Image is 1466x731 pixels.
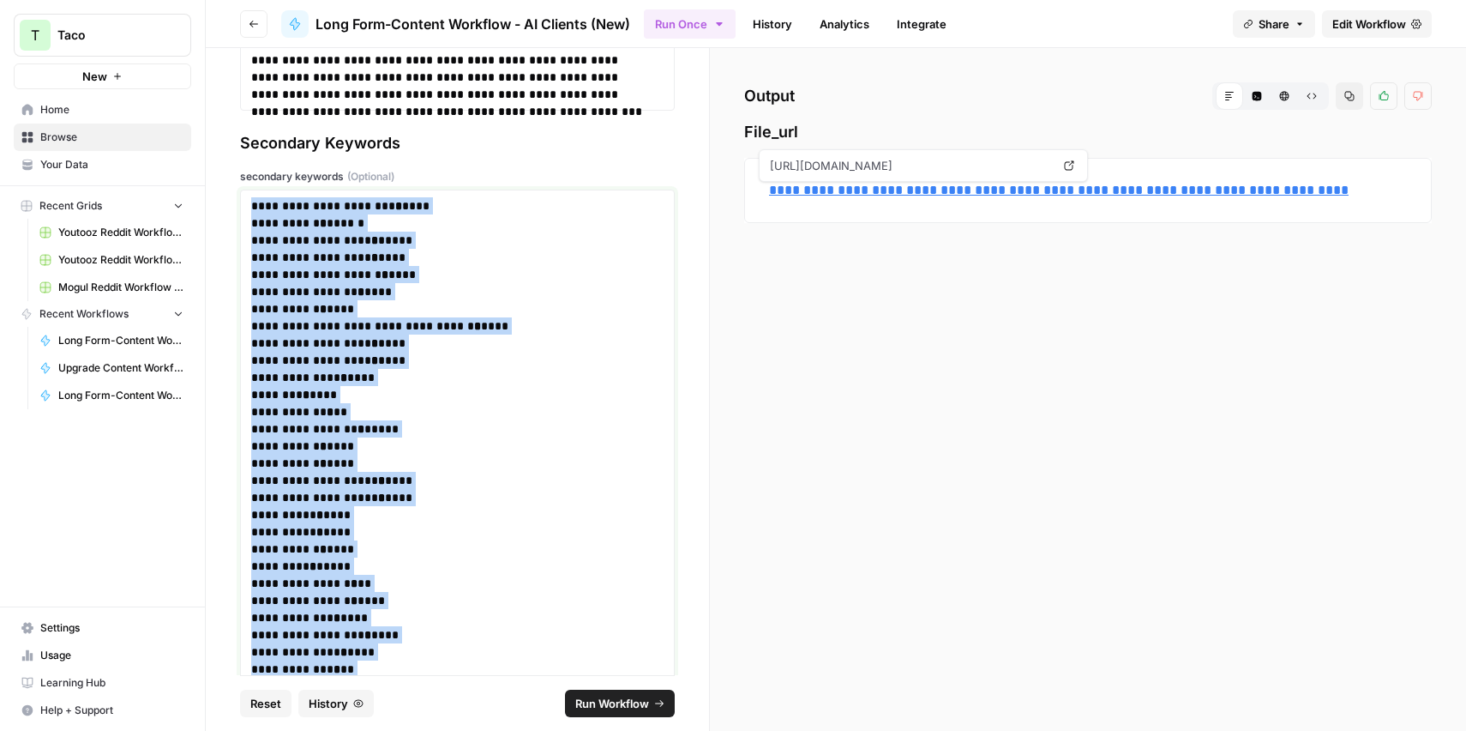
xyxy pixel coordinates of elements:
button: Help + Support [14,697,191,724]
span: Your Data [40,157,183,172]
h2: Output [744,82,1432,110]
span: [URL][DOMAIN_NAME] [766,150,1054,181]
a: Long Form-Content Workflow - B2B Clients [32,382,191,409]
button: Run Workflow [565,690,675,717]
a: Learning Hub [14,669,191,697]
span: Upgrade Content Workflow - Nurx [58,360,183,376]
span: Recent Grids [39,198,102,214]
span: Help + Support [40,703,183,718]
span: Run Workflow [575,695,649,712]
a: Youtooz Reddit Workflow Grid [32,246,191,274]
span: Youtooz Reddit Workflow Grid (1) [58,225,183,240]
a: Mogul Reddit Workflow Grid (1) [32,274,191,301]
span: New [82,68,107,85]
span: Usage [40,648,183,663]
label: secondary keywords [240,169,675,184]
a: Usage [14,642,191,669]
button: Recent Workflows [14,301,191,327]
a: Long Form-Content Workflow - All Clients (New) [32,327,191,354]
span: Home [40,102,183,118]
span: History [309,695,348,712]
button: Share [1233,10,1315,38]
button: New [14,63,191,89]
a: Your Data [14,151,191,178]
span: Learning Hub [40,675,183,691]
span: Settings [40,620,183,636]
span: Browse [40,130,183,145]
a: Browse [14,124,191,151]
span: File_url [744,120,1432,144]
a: Edit Workflow [1322,10,1432,38]
a: Youtooz Reddit Workflow Grid (1) [32,219,191,246]
a: Home [14,96,191,124]
span: Long Form-Content Workflow - All Clients (New) [58,333,183,348]
button: History [298,690,374,717]
button: Reset [240,690,291,717]
a: Integrate [886,10,957,38]
span: Long Form-Content Workflow - AI Clients (New) [315,14,630,34]
span: Youtooz Reddit Workflow Grid [58,252,183,268]
span: Edit Workflow [1332,15,1406,33]
a: Long Form-Content Workflow - AI Clients (New) [281,10,630,38]
span: Reset [250,695,281,712]
button: Workspace: Taco [14,14,191,57]
a: Analytics [809,10,880,38]
span: (Optional) [347,169,394,184]
a: History [742,10,802,38]
span: Recent Workflows [39,306,129,322]
div: Secondary Keywords [240,131,675,155]
button: Run Once [644,9,736,39]
span: Mogul Reddit Workflow Grid (1) [58,280,183,295]
button: Recent Grids [14,193,191,219]
a: Settings [14,614,191,642]
span: T [31,25,39,45]
a: Upgrade Content Workflow - Nurx [32,354,191,382]
span: Share [1259,15,1289,33]
span: Taco [57,27,161,44]
span: Long Form-Content Workflow - B2B Clients [58,388,183,403]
